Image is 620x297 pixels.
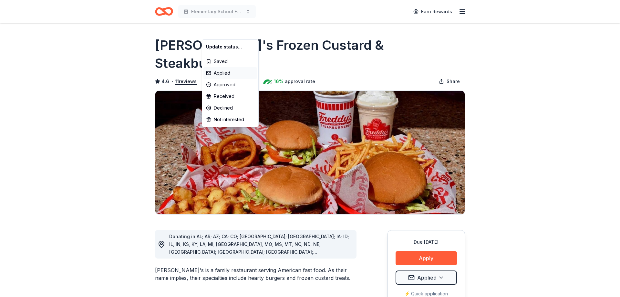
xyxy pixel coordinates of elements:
[203,114,257,125] div: Not interested
[203,56,257,67] div: Saved
[203,90,257,102] div: Received
[191,8,243,16] span: Elementary School Fundraiser/ Tricky Tray
[203,67,257,79] div: Applied
[203,41,257,53] div: Update status...
[203,79,257,90] div: Approved
[203,102,257,114] div: Declined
